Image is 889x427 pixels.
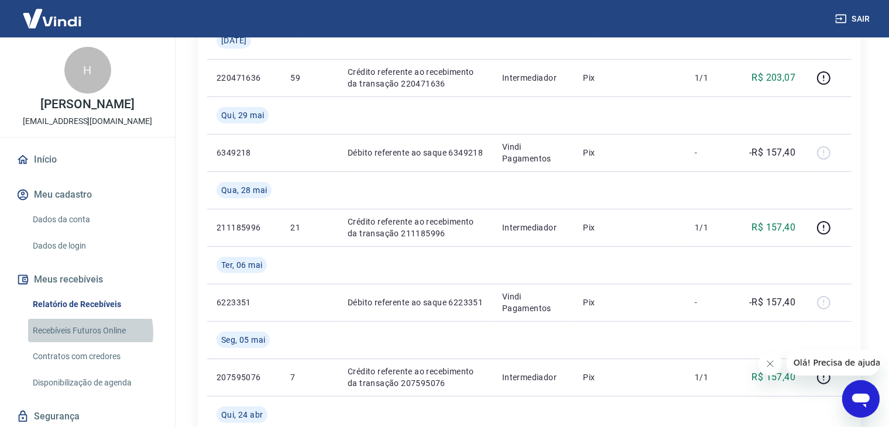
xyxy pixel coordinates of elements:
[14,267,161,292] button: Meus recebíveis
[502,291,565,314] p: Vindi Pagamentos
[348,297,483,308] p: Débito referente ao saque 6223351
[502,72,565,84] p: Intermediador
[14,147,161,173] a: Início
[221,35,246,46] span: [DATE]
[290,371,329,383] p: 7
[290,222,329,233] p: 21
[221,334,265,346] span: Seg, 05 mai
[752,370,796,384] p: R$ 157,40
[217,371,272,383] p: 207595076
[28,371,161,395] a: Disponibilização de agenda
[833,8,875,30] button: Sair
[695,371,729,383] p: 1/1
[502,371,565,383] p: Intermediador
[28,234,161,258] a: Dados de login
[40,98,134,111] p: [PERSON_NAME]
[583,371,675,383] p: Pix
[23,115,152,128] p: [EMAIL_ADDRESS][DOMAIN_NAME]
[217,147,272,159] p: 6349218
[752,221,796,235] p: R$ 157,40
[787,350,880,376] iframe: Mensagem da empresa
[749,146,795,160] p: -R$ 157,40
[695,147,729,159] p: -
[28,292,161,316] a: Relatório de Recebíveis
[502,141,565,164] p: Vindi Pagamentos
[64,47,111,94] div: H
[14,1,90,36] img: Vindi
[217,297,272,308] p: 6223351
[502,222,565,233] p: Intermediador
[290,72,329,84] p: 59
[221,259,262,271] span: Ter, 06 mai
[758,352,782,376] iframe: Fechar mensagem
[217,72,272,84] p: 220471636
[221,109,264,121] span: Qui, 29 mai
[842,380,880,418] iframe: Botão para abrir a janela de mensagens
[348,366,483,389] p: Crédito referente ao recebimento da transação 207595076
[583,72,675,84] p: Pix
[221,409,263,421] span: Qui, 24 abr
[348,147,483,159] p: Débito referente ao saque 6349218
[752,71,796,85] p: R$ 203,07
[14,182,161,208] button: Meu cadastro
[749,295,795,309] p: -R$ 157,40
[28,319,161,343] a: Recebíveis Futuros Online
[348,216,483,239] p: Crédito referente ao recebimento da transação 211185996
[695,297,729,308] p: -
[28,345,161,369] a: Contratos com credores
[348,66,483,89] p: Crédito referente ao recebimento da transação 220471636
[28,208,161,232] a: Dados da conta
[583,297,675,308] p: Pix
[221,184,267,196] span: Qua, 28 mai
[217,222,272,233] p: 211185996
[695,222,729,233] p: 1/1
[583,147,675,159] p: Pix
[583,222,675,233] p: Pix
[7,8,98,18] span: Olá! Precisa de ajuda?
[695,72,729,84] p: 1/1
